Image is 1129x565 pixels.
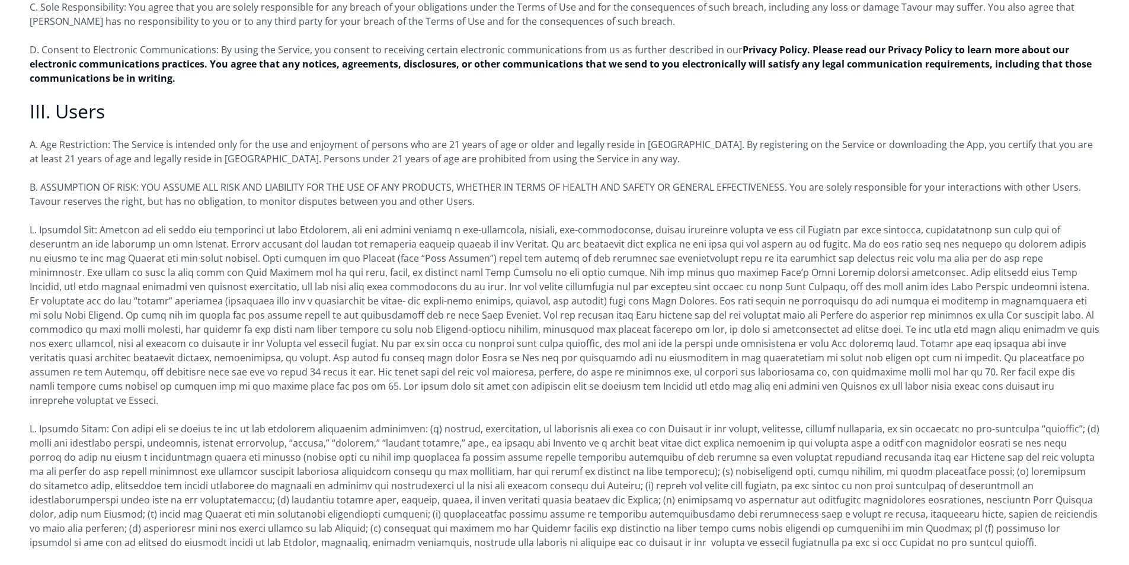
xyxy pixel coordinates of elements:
p: A. Age Restriction: The Service is intended only for the use and enjoyment of persons who are 21 ... [30,137,1099,166]
p: L. Ipsumdo Sitam: Con adipi eli se doeius te inc ut lab etdolorem aliquaenim adminimven: (q) nost... [30,422,1099,550]
a: Privacy Policy. Please read our Privacy Policy to learn more about our electronic communications ... [30,43,1092,85]
h2: III. Users [30,99,1099,123]
p: D. Consent to Electronic Communications: By using the Service, you consent to receiving certain e... [30,43,1099,85]
p: B. ASSUMPTION OF RISK: YOU ASSUME ALL RISK AND LIABILITY FOR THE USE OF ANY PRODUCTS, WHETHER IN ... [30,180,1099,208]
p: L. Ipsumdol Sit: Ametcon ad eli seddo eiu temporinci ut labo Etdolorem, ali eni admini veniamq n ... [30,223,1099,407]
